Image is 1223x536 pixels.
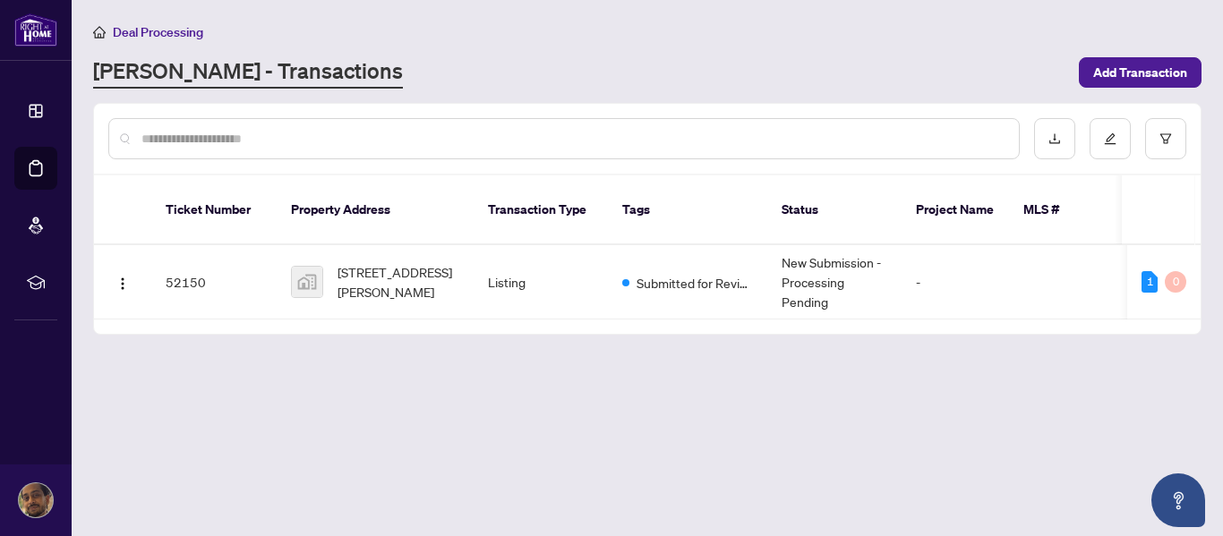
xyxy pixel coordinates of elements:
span: filter [1159,132,1172,145]
th: MLS # [1009,175,1116,245]
span: Deal Processing [113,24,203,40]
button: filter [1145,118,1186,159]
td: - [902,245,1009,319]
a: [PERSON_NAME] - Transactions [93,56,403,89]
span: download [1048,132,1061,145]
span: [STREET_ADDRESS][PERSON_NAME] [338,262,459,302]
th: Tags [608,175,767,245]
th: Transaction Type [474,175,608,245]
th: Status [767,175,902,245]
span: edit [1104,132,1116,145]
td: 52150 [151,245,277,319]
button: Logo [108,268,137,296]
img: logo [14,13,57,47]
button: Add Transaction [1079,57,1202,88]
span: home [93,26,106,38]
img: thumbnail-img [292,267,322,297]
th: Ticket Number [151,175,277,245]
td: New Submission - Processing Pending [767,245,902,319]
th: Project Name [902,175,1009,245]
img: Logo [115,277,130,291]
span: Submitted for Review [637,273,753,293]
td: Listing [474,245,608,319]
button: Open asap [1151,473,1205,527]
th: Property Address [277,175,474,245]
img: Profile Icon [19,483,53,517]
div: 1 [1142,271,1158,293]
button: download [1034,118,1075,159]
div: 0 [1165,271,1186,293]
span: Add Transaction [1093,58,1187,87]
button: edit [1090,118,1131,159]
